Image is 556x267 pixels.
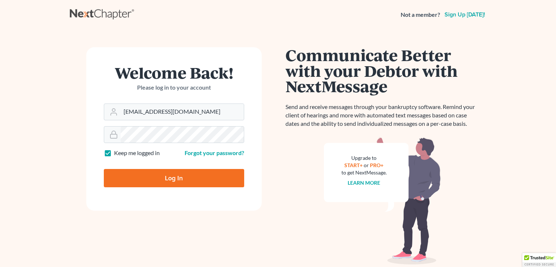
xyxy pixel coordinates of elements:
input: Email Address [121,104,244,120]
p: Send and receive messages through your bankruptcy software. Remind your client of hearings and mo... [285,103,479,128]
label: Keep me logged in [114,149,160,157]
h1: Welcome Back! [104,65,244,80]
a: Forgot your password? [185,149,244,156]
a: PRO+ [370,162,383,168]
a: Learn more [348,180,380,186]
strong: Not a member? [401,11,440,19]
p: Please log in to your account [104,83,244,92]
h1: Communicate Better with your Debtor with NextMessage [285,47,479,94]
img: nextmessage_bg-59042aed3d76b12b5cd301f8e5b87938c9018125f34e5fa2b7a6b67550977c72.svg [324,137,441,265]
span: or [364,162,369,168]
div: TrustedSite Certified [522,253,556,267]
a: START+ [344,162,363,168]
a: Sign up [DATE]! [443,12,487,18]
input: Log In [104,169,244,187]
div: to get NextMessage. [341,169,387,176]
div: Upgrade to [341,154,387,162]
